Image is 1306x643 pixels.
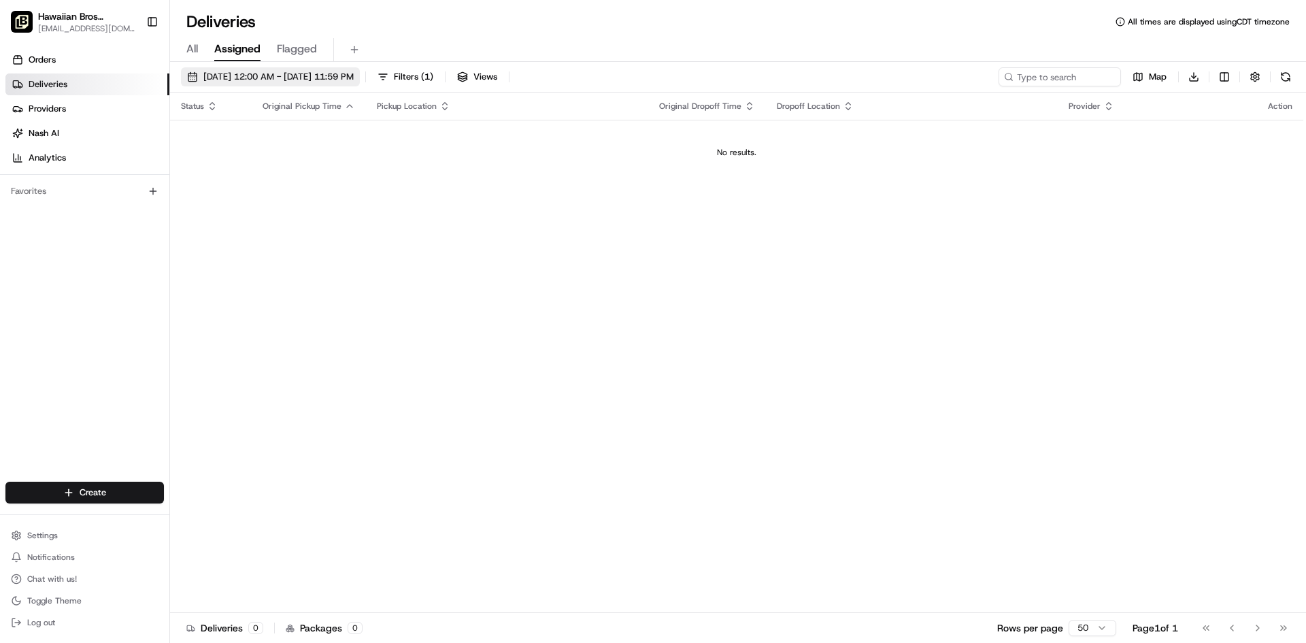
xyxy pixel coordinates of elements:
[5,180,164,202] div: Favorites
[286,621,363,635] div: Packages
[5,5,141,38] button: Hawaiian Bros (Tyler_TX_S Broadway)Hawaiian Bros (Tyler_TX_S Broadway)[EMAIL_ADDRESS][DOMAIN_NAME]
[29,78,67,90] span: Deliveries
[29,127,59,139] span: Nash AI
[27,530,58,541] span: Settings
[110,192,224,216] a: 💻API Documentation
[186,11,256,33] h1: Deliveries
[38,10,135,23] button: Hawaiian Bros (Tyler_TX_S Broadway)
[421,71,433,83] span: ( 1 )
[5,147,169,169] a: Analytics
[5,570,164,589] button: Chat with us!
[35,88,224,102] input: Clear
[14,130,38,154] img: 1736555255976-a54dd68f-1ca7-489b-9aae-adbdc363a1c4
[27,197,104,211] span: Knowledge Base
[14,14,41,41] img: Nash
[5,122,169,144] a: Nash AI
[214,41,261,57] span: Assigned
[38,23,135,34] button: [EMAIL_ADDRESS][DOMAIN_NAME]
[80,487,106,499] span: Create
[5,49,169,71] a: Orders
[27,574,77,584] span: Chat with us!
[186,621,263,635] div: Deliveries
[5,482,164,504] button: Create
[46,144,172,154] div: We're available if you need us!
[231,134,248,150] button: Start new chat
[175,147,1298,158] div: No results.
[5,526,164,545] button: Settings
[8,192,110,216] a: 📗Knowledge Base
[129,197,218,211] span: API Documentation
[1149,71,1167,83] span: Map
[1268,101,1292,112] div: Action
[5,548,164,567] button: Notifications
[186,41,198,57] span: All
[1126,67,1173,86] button: Map
[997,621,1063,635] p: Rows per page
[394,71,433,83] span: Filters
[451,67,503,86] button: Views
[135,231,165,241] span: Pylon
[659,101,741,112] span: Original Dropoff Time
[29,103,66,115] span: Providers
[5,591,164,610] button: Toggle Theme
[263,101,341,112] span: Original Pickup Time
[27,552,75,563] span: Notifications
[777,101,840,112] span: Dropoff Location
[46,130,223,144] div: Start new chat
[277,41,317,57] span: Flagged
[1069,101,1101,112] span: Provider
[203,71,354,83] span: [DATE] 12:00 AM - [DATE] 11:59 PM
[377,101,437,112] span: Pickup Location
[11,11,33,33] img: Hawaiian Bros (Tyler_TX_S Broadway)
[14,199,24,210] div: 📗
[1128,16,1290,27] span: All times are displayed using CDT timezone
[999,67,1121,86] input: Type to search
[27,595,82,606] span: Toggle Theme
[29,54,56,66] span: Orders
[115,199,126,210] div: 💻
[27,617,55,628] span: Log out
[5,613,164,632] button: Log out
[29,152,66,164] span: Analytics
[5,73,169,95] a: Deliveries
[348,622,363,634] div: 0
[14,54,248,76] p: Welcome 👋
[371,67,439,86] button: Filters(1)
[181,67,360,86] button: [DATE] 12:00 AM - [DATE] 11:59 PM
[181,101,204,112] span: Status
[1133,621,1178,635] div: Page 1 of 1
[248,622,263,634] div: 0
[5,98,169,120] a: Providers
[96,230,165,241] a: Powered byPylon
[1276,67,1295,86] button: Refresh
[473,71,497,83] span: Views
